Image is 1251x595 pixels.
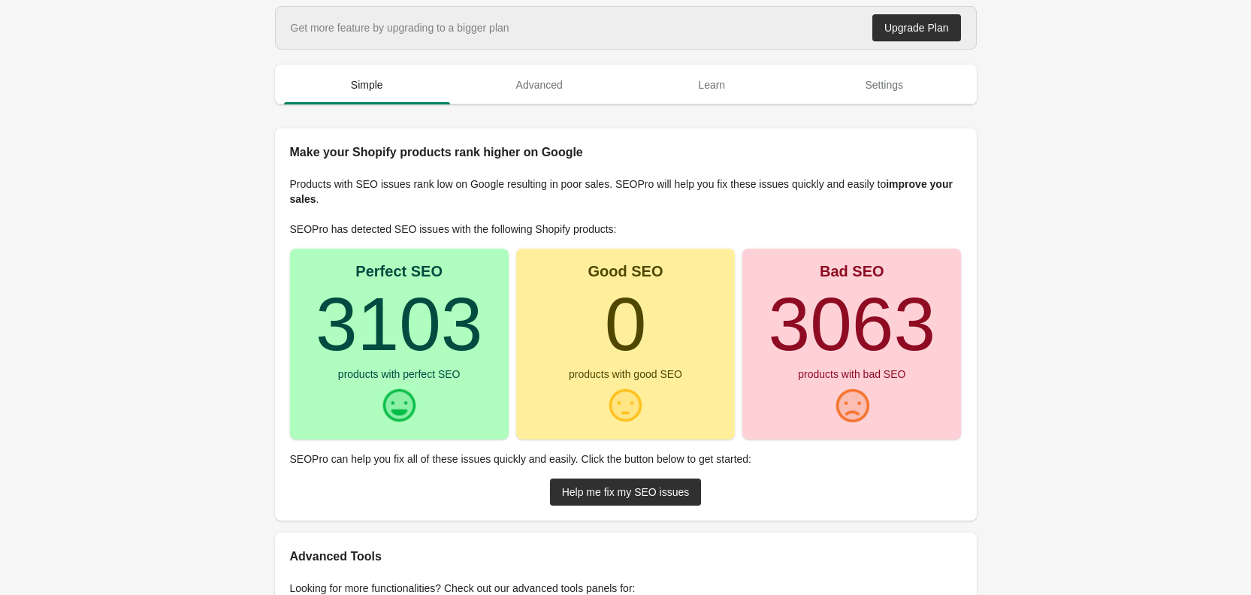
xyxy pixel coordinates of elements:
[820,264,884,279] div: Bad SEO
[626,65,799,104] button: Learn
[588,264,663,279] div: Good SEO
[605,282,647,366] turbo-frame: 0
[290,178,953,205] b: improve your sales
[453,65,626,104] button: Advanced
[281,65,454,104] button: Simple
[290,177,962,207] p: Products with SEO issues rank low on Google resulting in poor sales. SEOPro will help you fix the...
[290,452,962,467] p: SEOPro can help you fix all of these issues quickly and easily. Click the button below to get sta...
[569,369,682,379] div: products with good SEO
[291,20,509,35] div: Get more feature by upgrading to a bigger plan
[290,222,962,237] p: SEOPro has detected SEO issues with the following Shopify products:
[355,264,443,279] div: Perfect SEO
[290,548,962,566] h2: Advanced Tools
[338,369,461,379] div: products with perfect SEO
[798,65,971,104] button: Settings
[562,486,690,498] div: Help me fix my SEO issues
[801,71,968,98] span: Settings
[872,14,961,41] a: Upgrade Plan
[629,71,796,98] span: Learn
[798,369,905,379] div: products with bad SEO
[769,282,935,366] turbo-frame: 3063
[550,479,702,506] a: Help me fix my SEO issues
[456,71,623,98] span: Advanced
[284,71,451,98] span: Simple
[290,143,962,162] h2: Make your Shopify products rank higher on Google
[884,22,949,34] div: Upgrade Plan
[316,282,482,366] turbo-frame: 3103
